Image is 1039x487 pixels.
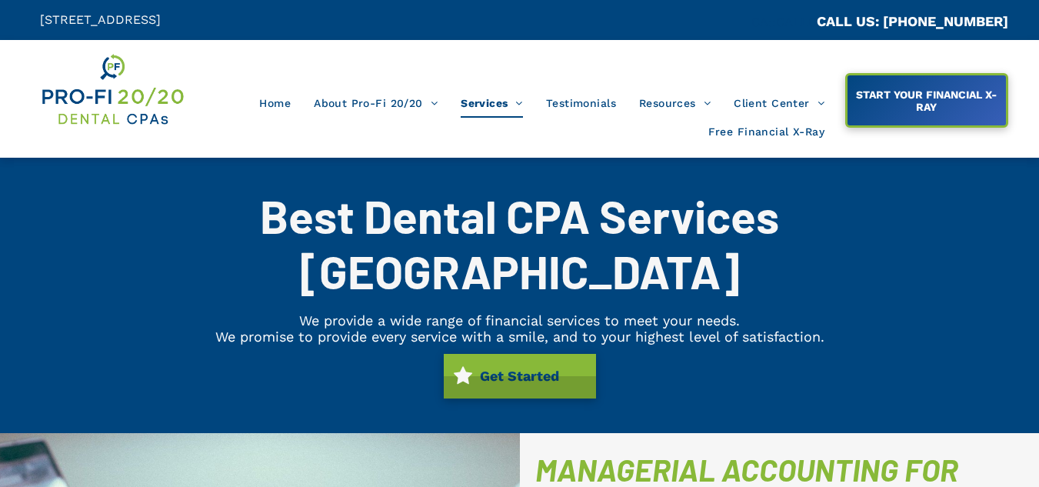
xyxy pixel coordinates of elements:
[845,73,1008,128] a: START YOUR FINANCIAL X-RAY
[444,354,596,399] a: Get Started
[697,118,836,147] a: Free Financial X-Ray
[299,312,740,329] span: We provide a wide range of financial services to meet your needs.
[260,188,779,299] span: Best Dental CPA Services [GEOGRAPHIC_DATA]
[449,88,534,118] a: Services
[817,13,1008,29] a: CALL US: [PHONE_NUMBER]
[751,15,817,29] span: CA::CALLC
[534,88,628,118] a: Testimonials
[40,52,185,128] img: Get Dental CPA Consulting, Bookkeeping, & Bank Loans
[248,88,302,118] a: Home
[628,88,722,118] a: Resources
[722,88,836,118] a: Client Center
[40,12,161,27] span: [STREET_ADDRESS]
[302,88,449,118] a: About Pro-Fi 20/20
[215,329,824,345] span: We promise to provide every service with a smile, and to your highest level of satisfaction.
[475,360,564,392] span: Get Started
[849,81,1004,121] span: START YOUR FINANCIAL X-RAY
